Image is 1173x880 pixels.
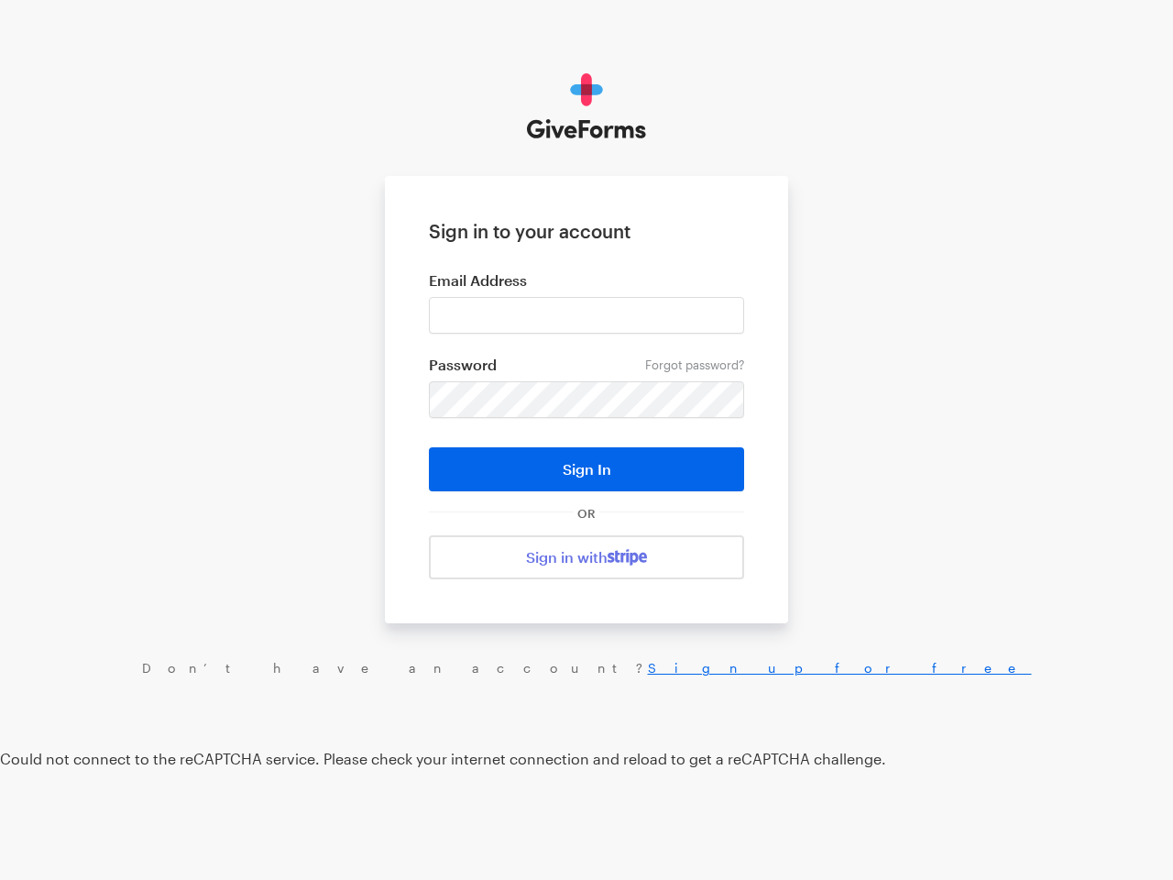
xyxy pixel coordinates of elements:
[18,660,1155,676] div: Don’t have an account?
[429,535,744,579] a: Sign in with
[608,549,647,566] img: stripe-07469f1003232ad58a8838275b02f7af1ac9ba95304e10fa954b414cd571f63b.svg
[429,220,744,242] h1: Sign in to your account
[429,271,744,290] label: Email Address
[429,447,744,491] button: Sign In
[645,357,744,372] a: Forgot password?
[527,73,647,139] img: GiveForms
[429,356,744,374] label: Password
[648,660,1032,676] a: Sign up for free
[574,506,599,521] span: OR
